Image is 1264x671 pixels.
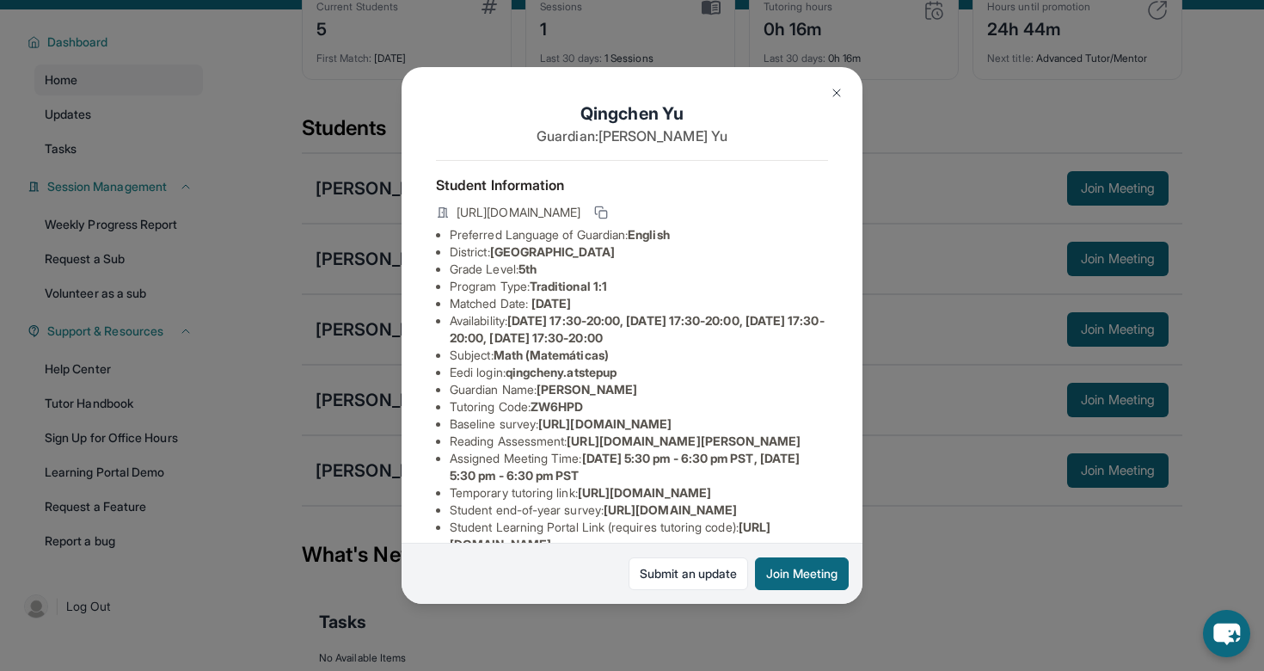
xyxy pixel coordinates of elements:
[450,433,828,450] li: Reading Assessment :
[567,434,801,448] span: [URL][DOMAIN_NAME][PERSON_NAME]
[450,381,828,398] li: Guardian Name :
[537,382,637,397] span: [PERSON_NAME]
[450,502,828,519] li: Student end-of-year survey :
[436,126,828,146] p: Guardian: [PERSON_NAME] Yu
[494,348,609,362] span: Math (Matemáticas)
[490,244,615,259] span: [GEOGRAPHIC_DATA]
[450,261,828,278] li: Grade Level:
[450,243,828,261] li: District:
[628,227,670,242] span: English
[450,312,828,347] li: Availability:
[518,262,537,276] span: 5th
[450,313,825,345] span: [DATE] 17:30-20:00, [DATE] 17:30-20:00, [DATE] 17:30-20:00, [DATE] 17:30-20:00
[450,347,828,364] li: Subject :
[450,519,828,553] li: Student Learning Portal Link (requires tutoring code) :
[450,364,828,381] li: Eedi login :
[450,450,828,484] li: Assigned Meeting Time :
[450,226,828,243] li: Preferred Language of Guardian:
[450,295,828,312] li: Matched Date:
[530,279,607,293] span: Traditional 1:1
[450,398,828,416] li: Tutoring Code :
[506,365,617,379] span: qingcheny.atstepup
[450,484,828,502] li: Temporary tutoring link :
[531,296,571,311] span: [DATE]
[578,485,711,500] span: [URL][DOMAIN_NAME]
[436,175,828,195] h4: Student Information
[755,557,849,590] button: Join Meeting
[1203,610,1250,657] button: chat-button
[604,502,737,517] span: [URL][DOMAIN_NAME]
[531,399,583,414] span: ZW6HPD
[830,86,844,100] img: Close Icon
[450,416,828,433] li: Baseline survey :
[538,416,672,431] span: [URL][DOMAIN_NAME]
[629,557,748,590] a: Submit an update
[450,451,800,483] span: [DATE] 5:30 pm - 6:30 pm PST, [DATE] 5:30 pm - 6:30 pm PST
[436,102,828,126] h1: Qingchen Yu
[450,278,828,295] li: Program Type:
[591,202,611,223] button: Copy link
[457,204,580,221] span: [URL][DOMAIN_NAME]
